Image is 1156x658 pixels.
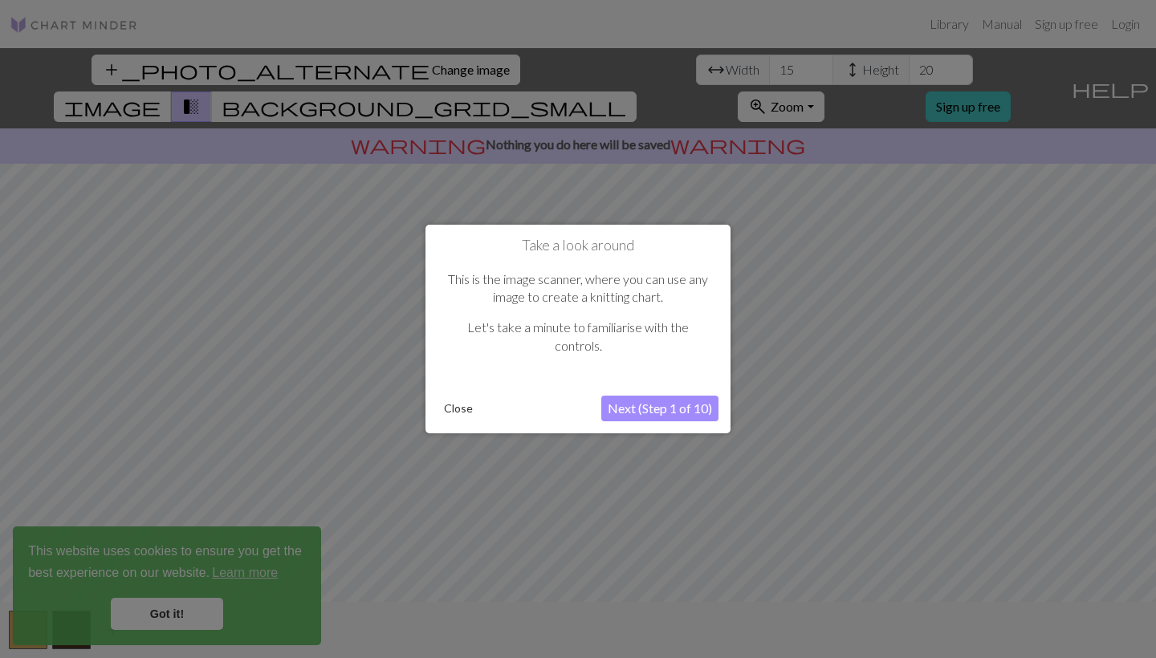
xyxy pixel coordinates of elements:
[438,396,479,420] button: Close
[438,237,718,254] h1: Take a look around
[446,270,710,307] p: This is the image scanner, where you can use any image to create a knitting chart.
[446,319,710,355] p: Let's take a minute to familiarise with the controls.
[425,225,731,433] div: Take a look around
[601,396,718,421] button: Next (Step 1 of 10)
